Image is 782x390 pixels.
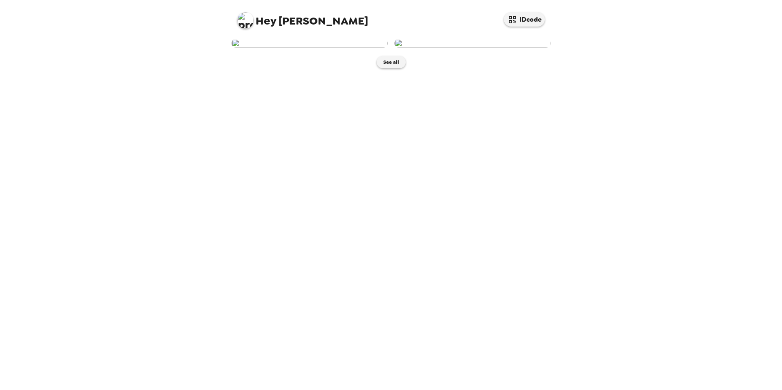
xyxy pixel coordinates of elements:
img: user-276687 [231,39,388,48]
img: user-276565 [394,39,551,48]
button: IDcode [504,12,545,27]
button: See all [377,56,406,68]
span: Hey [256,13,276,28]
span: [PERSON_NAME] [237,8,368,27]
img: profile pic [237,12,254,29]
